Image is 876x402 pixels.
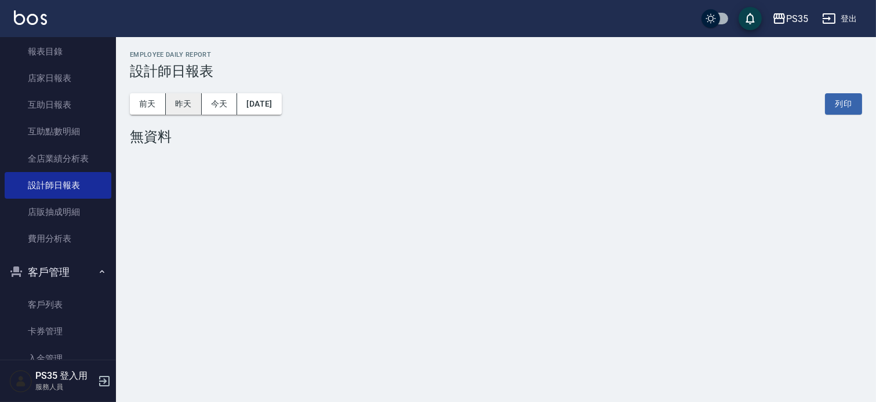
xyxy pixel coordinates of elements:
a: 客戶列表 [5,291,111,318]
img: Person [9,370,32,393]
button: 列印 [825,93,862,115]
a: 入金管理 [5,345,111,372]
a: 店家日報表 [5,65,111,92]
button: [DATE] [237,93,281,115]
a: 報表目錄 [5,38,111,65]
a: 設計師日報表 [5,172,111,199]
div: PS35 [786,12,808,26]
button: 前天 [130,93,166,115]
button: PS35 [768,7,813,31]
button: 登出 [817,8,862,30]
button: 昨天 [166,93,202,115]
a: 費用分析表 [5,225,111,252]
a: 全店業績分析表 [5,145,111,172]
button: 今天 [202,93,238,115]
button: save [739,7,762,30]
div: 無資料 [130,129,862,145]
a: 卡券管理 [5,318,111,345]
p: 服務人員 [35,382,94,392]
button: 客戶管理 [5,257,111,287]
img: Logo [14,10,47,25]
a: 店販抽成明細 [5,199,111,225]
a: 互助日報表 [5,92,111,118]
h5: PS35 登入用 [35,370,94,382]
h2: Employee Daily Report [130,51,862,59]
h3: 設計師日報表 [130,63,862,79]
a: 互助點數明細 [5,118,111,145]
